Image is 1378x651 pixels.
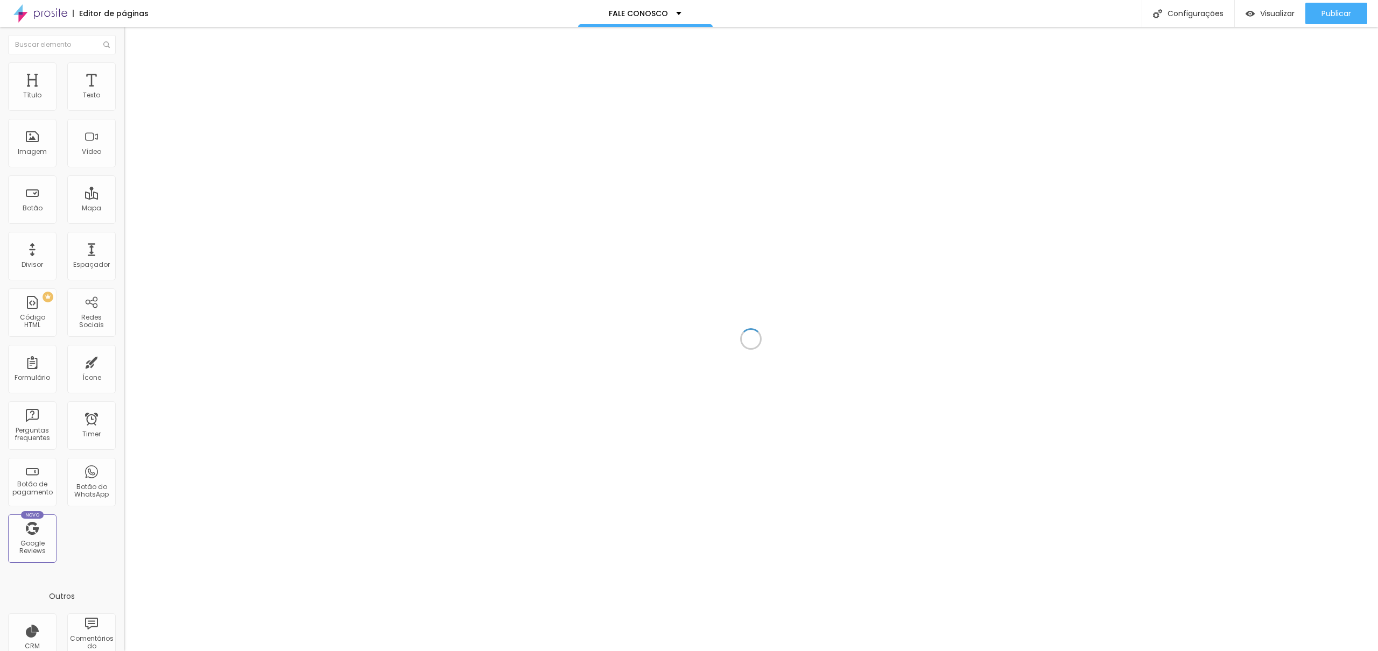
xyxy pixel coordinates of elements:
div: Google Reviews [11,540,53,555]
div: Título [23,91,41,99]
div: CRM [25,642,40,650]
div: Editor de páginas [73,10,149,17]
img: Icone [1153,9,1162,18]
div: Botão de pagamento [11,480,53,496]
button: Publicar [1305,3,1367,24]
div: Novo [21,511,44,519]
div: Divisor [22,261,43,268]
input: Buscar elemento [8,35,116,54]
div: Espaçador [73,261,110,268]
div: Timer [82,430,101,438]
div: Redes Sociais [70,314,113,329]
div: Botão do WhatsApp [70,483,113,499]
p: FALE CONOSCO [609,10,668,17]
div: Formulário [15,374,50,381]
div: Perguntas frequentes [11,427,53,442]
span: Visualizar [1260,9,1295,18]
span: Publicar [1321,9,1351,18]
img: Icone [103,41,110,48]
img: view-1.svg [1246,9,1255,18]
div: Botão [23,204,43,212]
div: Ícone [82,374,101,381]
div: Código HTML [11,314,53,329]
div: Texto [83,91,100,99]
div: Vídeo [82,148,101,155]
button: Visualizar [1235,3,1305,24]
div: Mapa [82,204,101,212]
div: Imagem [18,148,47,155]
